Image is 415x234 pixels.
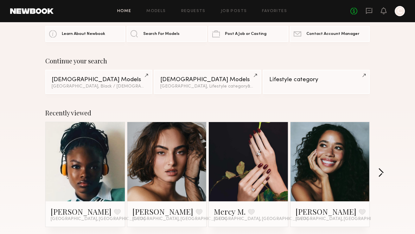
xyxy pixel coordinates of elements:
div: [DEMOGRAPHIC_DATA] Models [52,77,146,83]
a: Requests [181,9,206,13]
span: Search For Models [143,32,180,36]
a: [PERSON_NAME] [296,206,356,217]
a: Home [117,9,131,13]
a: [PERSON_NAME] [132,206,193,217]
span: [GEOGRAPHIC_DATA], [GEOGRAPHIC_DATA] [51,217,145,222]
div: [GEOGRAPHIC_DATA], Black / [DEMOGRAPHIC_DATA] [52,84,146,89]
a: [DEMOGRAPHIC_DATA] Models[GEOGRAPHIC_DATA], Black / [DEMOGRAPHIC_DATA] [45,70,152,94]
div: Continue your search [45,57,370,65]
div: Recently viewed [45,109,370,117]
a: Favorites [262,9,287,13]
a: [DEMOGRAPHIC_DATA] Models[GEOGRAPHIC_DATA], Lifestyle category&1other filter [154,70,261,94]
span: [GEOGRAPHIC_DATA], [GEOGRAPHIC_DATA] [214,217,308,222]
span: Contact Account Manager [306,32,359,36]
span: & 1 other filter [247,84,275,88]
a: Search For Models [127,26,207,42]
a: Learn About Newbook [45,26,125,42]
a: Models [146,9,166,13]
span: [GEOGRAPHIC_DATA], [GEOGRAPHIC_DATA] [296,217,390,222]
div: [DEMOGRAPHIC_DATA] Models [160,77,254,83]
a: Job Posts [221,9,247,13]
a: Post A Job or Casting [208,26,288,42]
div: Lifestyle category [269,77,363,83]
a: Contact Account Manager [290,26,370,42]
a: [PERSON_NAME] [51,206,112,217]
div: [GEOGRAPHIC_DATA], Lifestyle category [160,84,254,89]
a: Lifestyle category [263,70,370,94]
span: Post A Job or Casting [225,32,266,36]
a: C [395,6,405,16]
span: [GEOGRAPHIC_DATA], [GEOGRAPHIC_DATA] [132,217,227,222]
span: Learn About Newbook [62,32,105,36]
a: Mercy M. [214,206,246,217]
